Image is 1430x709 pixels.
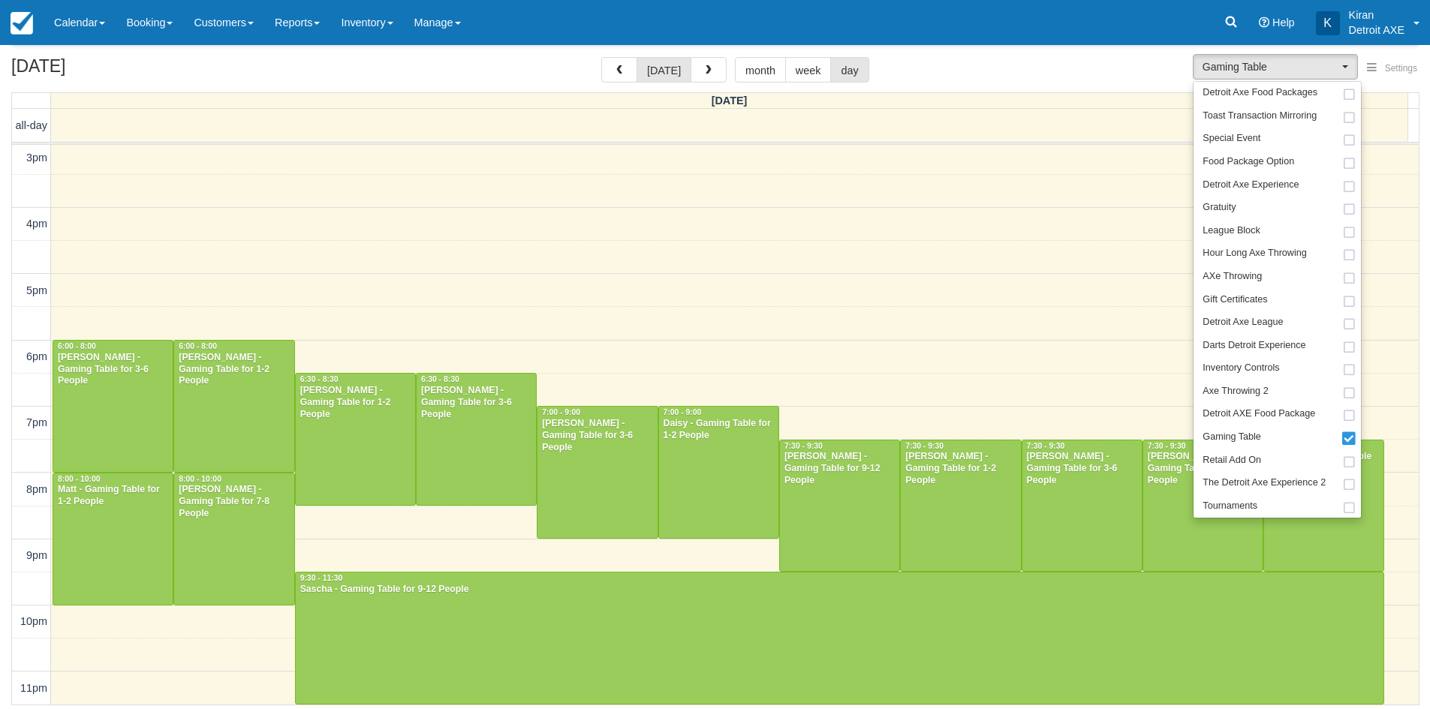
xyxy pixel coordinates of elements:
span: 6:00 - 8:00 [179,342,217,350]
div: [PERSON_NAME] - Gaming Table for 1-2 People [178,352,290,388]
span: Detroit Axe Food Packages [1203,86,1317,100]
h2: [DATE] [11,57,201,85]
span: 7pm [26,416,47,428]
a: 7:30 - 9:30[PERSON_NAME] - Gaming Table for 7-8 People [1142,440,1263,572]
div: [PERSON_NAME] - Gaming Table for 3-6 People [420,385,532,421]
span: 6:30 - 8:30 [300,375,339,383]
a: 7:00 - 9:00Daisy - Gaming Table for 1-2 People [658,406,779,539]
span: Hour Long Axe Throwing [1203,247,1306,260]
div: Sascha - Gaming Table for 9-12 People [300,584,1380,596]
span: Settings [1385,63,1417,74]
span: Gift Certificates [1203,293,1267,307]
a: 7:30 - 9:30[PERSON_NAME] - Gaming Table for 9-12 People [779,440,900,572]
span: 7:30 - 9:30 [905,442,944,450]
div: [PERSON_NAME] - Gaming Table for 1-2 People [905,451,1016,487]
div: Matt - Gaming Table for 1-2 People [57,484,169,508]
span: 4pm [26,218,47,230]
span: Retail Add On [1203,454,1261,467]
div: [PERSON_NAME] - Gaming Table for 3-6 People [1026,451,1138,487]
span: Axe Throwing 2 [1203,385,1268,398]
a: 8:00 - 10:00Matt - Gaming Table for 1-2 People [53,473,173,605]
span: Detroit Axe Experience [1203,179,1299,192]
a: 7:30 - 9:30[PERSON_NAME] - Gaming Table for 1-2 People [900,440,1021,572]
a: 6:00 - 8:00[PERSON_NAME] - Gaming Table for 1-2 People [173,340,294,473]
img: checkfront-main-nav-mini-logo.png [11,12,33,35]
span: 8:00 - 10:00 [179,475,221,483]
div: [PERSON_NAME] - Gaming Table for 7-8 People [178,484,290,520]
span: League Block [1203,224,1260,238]
span: Detroit AXE Food Package [1203,407,1315,421]
span: all-day [16,119,47,131]
span: 10pm [20,615,47,627]
span: 7:30 - 9:30 [784,442,823,450]
span: 8:00 - 10:00 [58,475,101,483]
span: Gaming Table [1203,59,1338,74]
i: Help [1259,17,1269,28]
span: 3pm [26,152,47,164]
span: Food Package Option [1203,155,1294,169]
span: 7:00 - 9:00 [542,408,580,416]
span: 9pm [26,549,47,561]
span: 8pm [26,483,47,495]
button: Settings [1358,58,1426,80]
button: month [735,57,786,83]
div: [PERSON_NAME] - Gaming Table for 7-8 People [1147,451,1259,487]
a: 6:30 - 8:30[PERSON_NAME] - Gaming Table for 1-2 People [295,373,416,506]
span: Special Event [1203,132,1260,146]
span: Help [1272,17,1295,29]
div: [PERSON_NAME] - Gaming Table for 1-2 People [300,385,411,421]
p: Detroit AXE [1349,23,1404,38]
span: 7:30 - 9:30 [1027,442,1065,450]
span: 6pm [26,350,47,362]
button: [DATE] [637,57,691,83]
span: 6:30 - 8:30 [421,375,459,383]
span: 11pm [20,682,47,694]
button: day [830,57,869,83]
button: Gaming Table [1193,54,1358,80]
span: Inventory Controls [1203,362,1279,375]
span: 7:00 - 9:00 [664,408,702,416]
div: [PERSON_NAME] - Gaming Table for 3-6 People [57,352,169,388]
a: 9:30 - 11:30Sascha - Gaming Table for 9-12 People [295,572,1385,704]
div: K [1316,11,1340,35]
span: [DATE] [712,95,748,107]
span: 5pm [26,284,47,296]
a: 6:30 - 8:30[PERSON_NAME] - Gaming Table for 3-6 People [416,373,537,506]
p: Kiran [1349,8,1404,23]
span: Gratuity [1203,201,1236,215]
span: Darts Detroit Experience [1203,339,1305,353]
span: Gaming Table [1203,431,1260,444]
button: week [785,57,832,83]
span: The Detroit Axe Experience 2 [1203,476,1326,490]
span: AXe Throwing [1203,270,1262,284]
a: 6:00 - 8:00[PERSON_NAME] - Gaming Table for 3-6 People [53,340,173,473]
div: [PERSON_NAME] - Gaming Table for 9-12 People [784,451,896,487]
div: [PERSON_NAME] - Gaming Table for 3-6 People [541,418,653,454]
span: Toast Transaction Mirroring [1203,110,1317,123]
span: Tournaments [1203,500,1257,513]
a: 7:00 - 9:00[PERSON_NAME] - Gaming Table for 3-6 People [537,406,658,539]
div: Daisy - Gaming Table for 1-2 People [663,418,775,442]
a: 8:00 - 10:00[PERSON_NAME] - Gaming Table for 7-8 People [173,473,294,605]
span: Detroit Axe League [1203,316,1283,329]
a: 7:30 - 9:30[PERSON_NAME] - Gaming Table for 3-6 People [1022,440,1142,572]
span: 6:00 - 8:00 [58,342,96,350]
span: 7:30 - 9:30 [1148,442,1186,450]
span: 9:30 - 11:30 [300,574,343,582]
